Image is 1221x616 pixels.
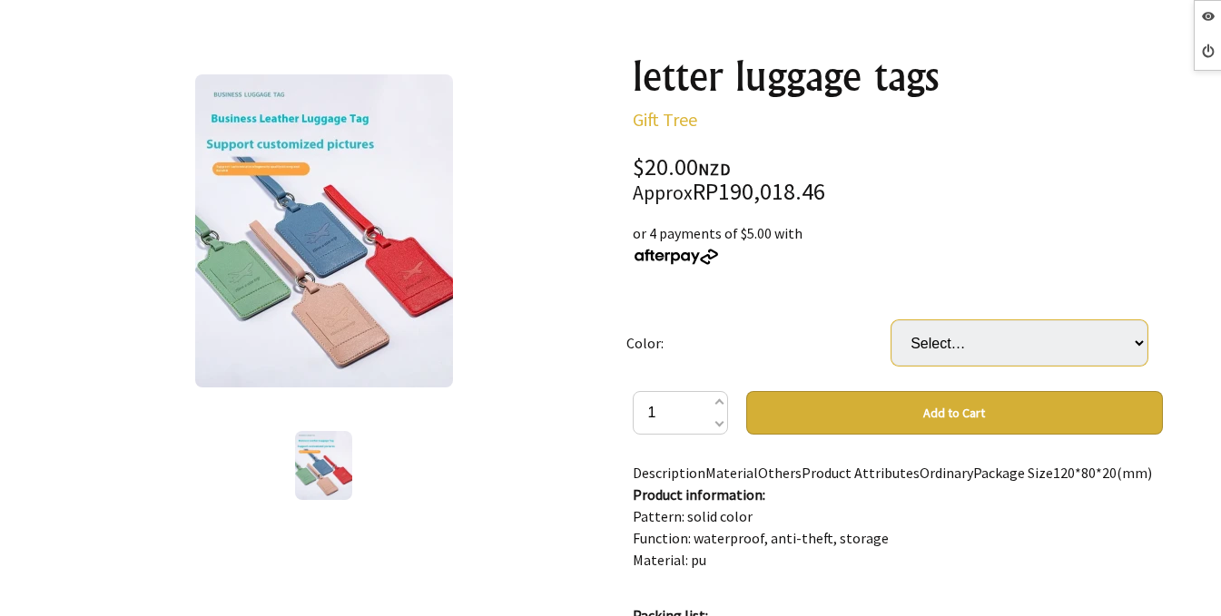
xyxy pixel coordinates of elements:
[633,484,1163,571] p: Pattern: solid color Function: waterproof, anti-theft, storage Material: pu
[633,222,1163,266] div: or 4 payments of $5.00 with
[633,249,720,265] img: Afterpay
[195,74,453,387] img: letter luggage tags
[295,431,352,500] img: letter luggage tags
[746,391,1163,435] button: Add to Cart
[633,181,693,205] small: Approx
[633,54,1163,98] h1: letter luggage tags
[633,485,765,504] strong: Product information:
[698,159,731,180] span: NZD
[633,156,1163,204] div: $20.00 RP190,018.46
[633,108,697,131] a: Gift Tree
[626,295,891,391] td: Color:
